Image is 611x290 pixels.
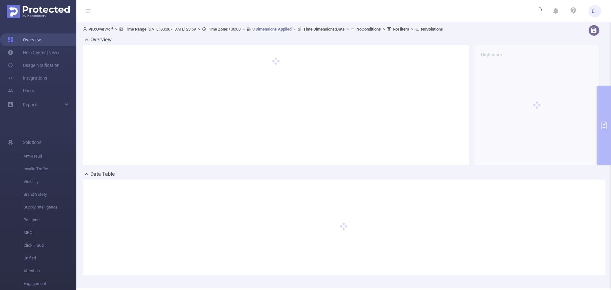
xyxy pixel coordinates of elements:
h2: Data Table [90,170,115,178]
span: Date [303,27,345,32]
u: 3 Dimensions Applied [252,27,291,32]
b: Time Dimensions : [303,27,336,32]
b: PID: [88,27,96,32]
b: Time Range: [125,27,148,32]
a: Overview [8,33,41,46]
span: > [113,27,119,32]
a: Reports [23,98,39,111]
span: > [291,27,298,32]
h2: Overview [90,36,112,44]
span: Solutions [23,136,41,149]
i: icon: user [83,27,88,31]
span: Passport [24,214,76,226]
span: Reports [23,102,39,107]
b: Time Zone: [208,27,228,32]
a: Integrations [8,72,47,84]
span: Engagement [24,277,76,290]
img: Protected Media [7,5,70,18]
span: > [381,27,387,32]
a: Help Center (New) [8,46,59,59]
b: No Conditions [356,27,381,32]
span: > [409,27,415,32]
b: No Solutions [421,27,443,32]
span: Click Fraud [24,239,76,252]
span: Attention [24,265,76,277]
span: OverWolf [DATE] 00:00 - [DATE] 23:59 +00:00 [83,27,443,32]
span: > [241,27,247,32]
span: Visibility [24,175,76,188]
b: No Filters [393,27,409,32]
span: Unified [24,252,76,265]
span: Brand Safety [24,188,76,201]
span: Invalid Traffic [24,163,76,175]
i: icon: loading [534,7,542,16]
span: Supply Intelligence [24,201,76,214]
span: Anti-Fraud [24,150,76,163]
span: > [345,27,351,32]
a: Users [8,84,34,97]
span: > [196,27,202,32]
span: MRC [24,226,76,239]
span: EH [592,5,598,18]
a: Usage Notification [8,59,60,72]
